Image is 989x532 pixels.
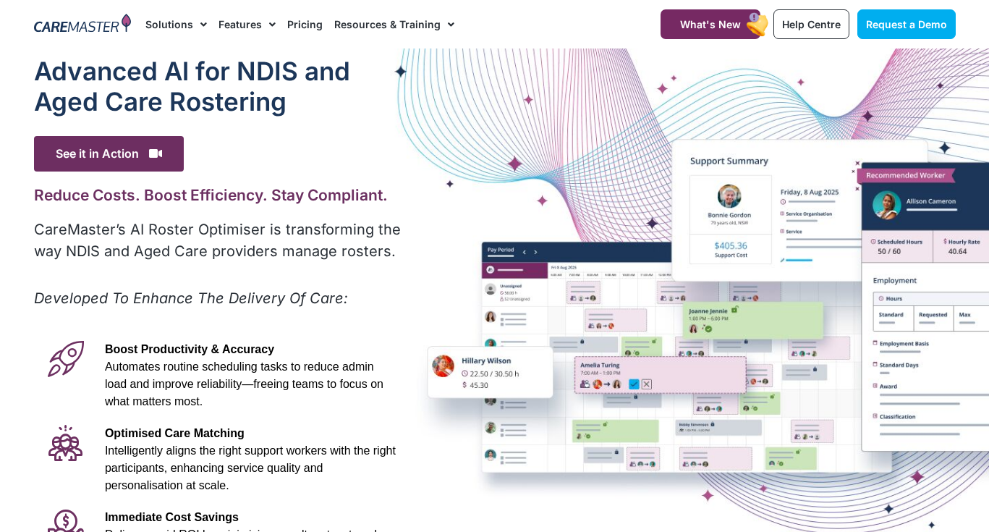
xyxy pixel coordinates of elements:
[680,18,741,30] span: What's New
[34,219,404,262] p: CareMaster’s AI Roster Optimiser is transforming the way NDIS and Aged Care providers manage rost...
[857,9,956,39] a: Request a Demo
[105,511,239,523] span: Immediate Cost Savings
[34,14,132,35] img: CareMaster Logo
[105,343,274,355] span: Boost Productivity & Accuracy
[105,444,396,491] span: Intelligently aligns the right support workers with the right participants, enhancing service qua...
[661,9,760,39] a: What's New
[866,18,947,30] span: Request a Demo
[34,56,404,117] h1: Advanced Al for NDIS and Aged Care Rostering
[782,18,841,30] span: Help Centre
[34,290,348,307] em: Developed To Enhance The Delivery Of Care:
[773,9,849,39] a: Help Centre
[34,186,404,204] h2: Reduce Costs. Boost Efficiency. Stay Compliant.
[105,427,245,439] span: Optimised Care Matching
[34,136,184,172] span: See it in Action
[105,360,383,408] span: Automates routine scheduling tasks to reduce admin load and improve reliability—freeing teams to ...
